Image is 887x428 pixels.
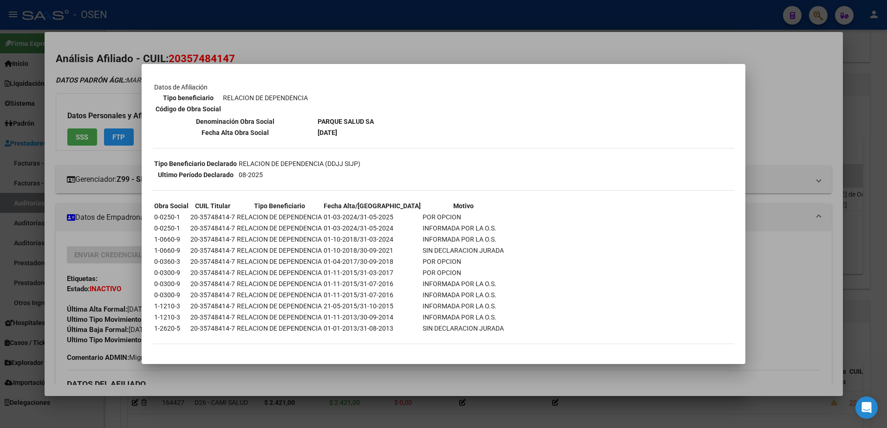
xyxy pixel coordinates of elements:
td: POR OPCION [422,212,504,222]
th: Tipo beneficiario [155,93,222,103]
th: Código de Obra Social [155,104,222,114]
td: RELACION DE DEPENDENCIA [236,256,322,267]
th: Fecha Alta Obra Social [154,128,316,138]
b: [DATE] [318,129,337,136]
td: SIN DECLARACION JURADA [422,245,504,256]
td: 0-0300-9 [154,279,189,289]
td: 1-2620-5 [154,323,189,333]
td: 01-10-2018/30-09-2021 [323,245,421,256]
td: 20-35748414-7 [190,212,235,222]
td: 20-35748414-7 [190,268,235,278]
td: 20-35748414-7 [190,301,235,311]
td: INFORMADA POR LA O.S. [422,301,504,311]
td: 01-11-2015/31-03-2017 [323,268,421,278]
td: 20-35748414-7 [190,279,235,289]
td: 01-11-2013/30-09-2014 [323,312,421,322]
td: RELACION DE DEPENDENCIA [222,93,308,103]
th: Fecha Alta/[GEOGRAPHIC_DATA] [323,201,421,211]
td: RELACION DE DEPENDENCIA [236,234,322,244]
td: RELACION DE DEPENDENCIA [236,323,322,333]
th: CUIL Titular [190,201,235,211]
td: 01-10-2018/31-03-2024 [323,234,421,244]
td: 0-0300-9 [154,268,189,278]
td: 1-0660-9 [154,234,189,244]
td: INFORMADA POR LA O.S. [422,234,504,244]
th: Denominación Obra Social [154,116,316,127]
td: 20-35748414-7 [190,256,235,267]
td: RELACION DE DEPENDENCIA (DDJJ SIJP) [238,159,361,169]
div: Open Intercom Messenger [855,396,878,419]
td: 0-0300-9 [154,290,189,300]
td: 01-01-2013/31-08-2013 [323,323,421,333]
td: 08-2025 [238,170,361,180]
td: RELACION DE DEPENDENCIA [236,245,322,256]
td: INFORMADA POR LA O.S. [422,223,504,233]
td: 01-04-2017/30-09-2018 [323,256,421,267]
th: Obra Social [154,201,189,211]
td: RELACION DE DEPENDENCIA [236,290,322,300]
td: INFORMADA POR LA O.S. [422,290,504,300]
b: PARQUE SALUD SA [318,118,374,125]
td: 20-35748414-7 [190,234,235,244]
td: RELACION DE DEPENDENCIA [236,279,322,289]
td: 01-11-2015/31-07-2016 [323,279,421,289]
td: 20-35748414-7 [190,223,235,233]
th: Ultimo Período Declarado [154,170,237,180]
td: 01-03-2024/31-05-2025 [323,212,421,222]
td: 20-35748414-7 [190,323,235,333]
th: Tipo Beneficiario Declarado [154,159,237,169]
td: 21-05-2015/31-10-2015 [323,301,421,311]
td: 20-35748414-7 [190,290,235,300]
td: 20-35748414-7 [190,245,235,256]
td: POR OPCION [422,268,504,278]
td: RELACION DE DEPENDENCIA [236,268,322,278]
td: RELACION DE DEPENDENCIA [236,312,322,322]
td: 1-1210-3 [154,301,189,311]
td: 1-0660-9 [154,245,189,256]
td: RELACION DE DEPENDENCIA [236,301,322,311]
td: INFORMADA POR LA O.S. [422,312,504,322]
td: INFORMADA POR LA O.S. [422,279,504,289]
td: RELACION DE DEPENDENCIA [236,223,322,233]
td: 0-0250-1 [154,212,189,222]
td: 20-35748414-7 [190,312,235,322]
td: SIN DECLARACION JURADA [422,323,504,333]
th: Motivo [422,201,504,211]
th: Tipo Beneficiario [236,201,322,211]
td: RELACION DE DEPENDENCIA [236,212,322,222]
td: 0-0360-3 [154,256,189,267]
td: 01-11-2015/31-07-2016 [323,290,421,300]
td: POR OPCION [422,256,504,267]
td: 1-1210-3 [154,312,189,322]
td: 01-03-2024/31-05-2024 [323,223,421,233]
td: 0-0250-1 [154,223,189,233]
